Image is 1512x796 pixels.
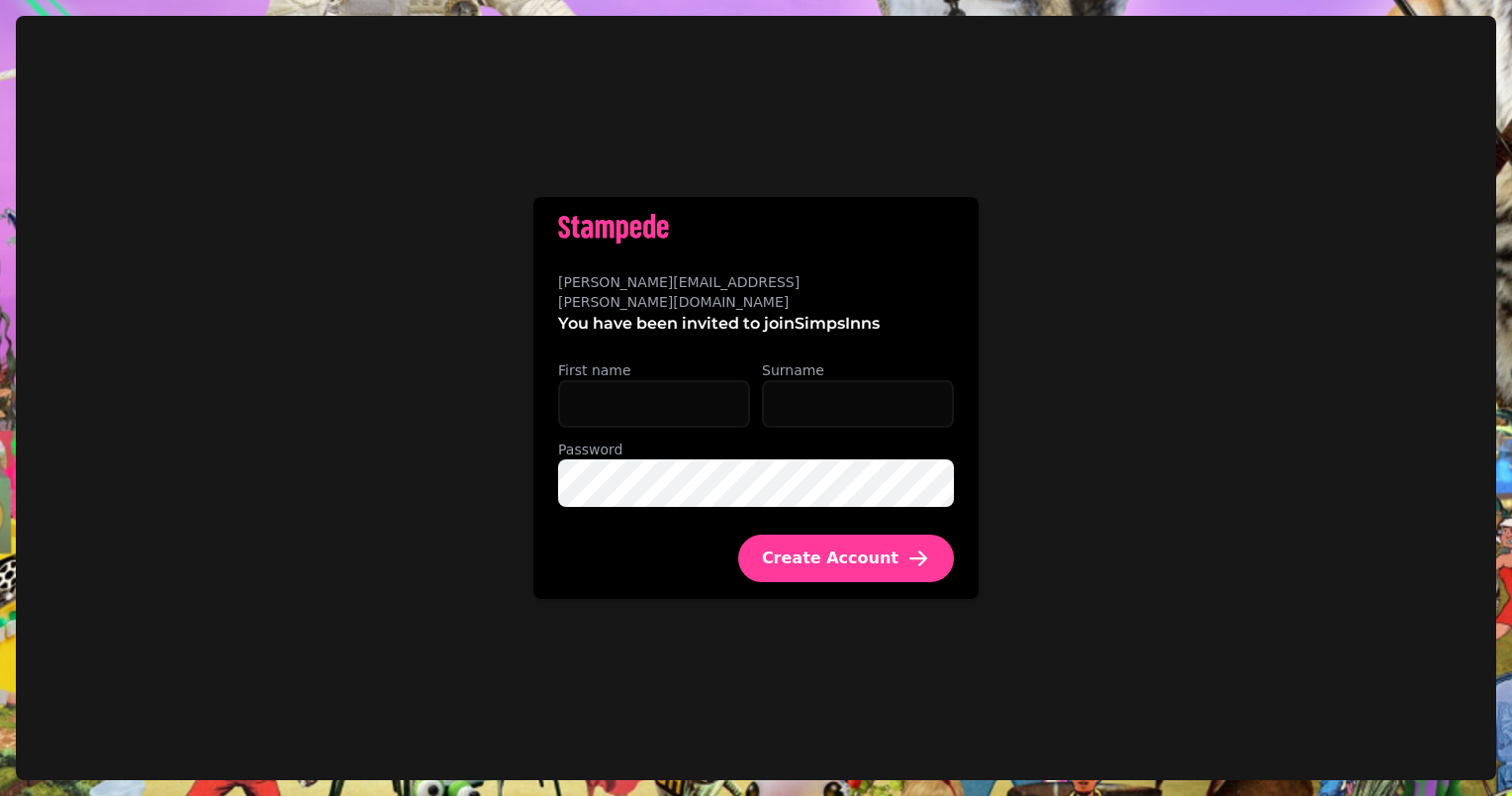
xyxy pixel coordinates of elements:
p: You have been invited to join SimpsInns [558,312,954,336]
button: Create Account [738,535,954,582]
label: First name [558,360,750,380]
span: Create Account [762,550,898,566]
label: [PERSON_NAME][EMAIL_ADDRESS][PERSON_NAME][DOMAIN_NAME] [558,272,954,312]
label: Password [558,440,954,459]
label: Surname [762,360,954,380]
